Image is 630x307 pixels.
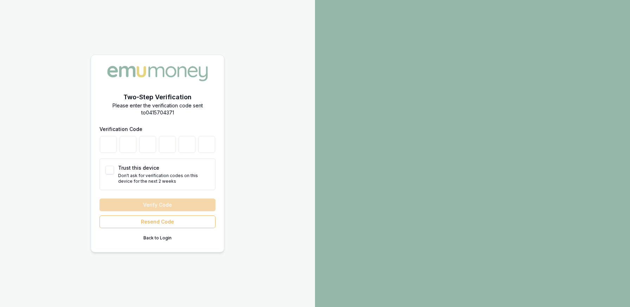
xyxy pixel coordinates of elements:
[99,92,216,102] h2: Two-Step Verification
[105,63,210,84] img: Emu Money
[118,173,210,184] p: Don't ask for verification codes on this device for the next 2 weeks
[118,165,159,171] label: Trust this device
[99,215,216,228] button: Resend Code
[99,126,142,132] label: Verification Code
[99,102,216,116] p: Please enter the verification code sent to 0415704371
[99,232,216,244] button: Back to Login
